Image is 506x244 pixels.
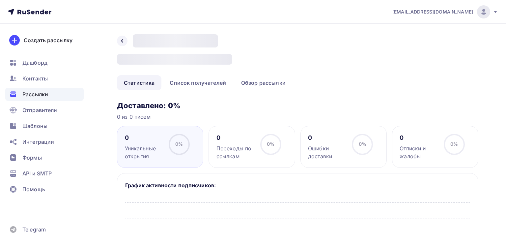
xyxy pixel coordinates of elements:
[175,141,183,147] span: 0%
[22,169,52,177] span: API и SMTP
[22,122,47,130] span: Шаблоны
[308,134,346,142] div: 0
[5,151,84,164] a: Формы
[22,106,57,114] span: Отправители
[125,181,470,189] h5: График активности подписчиков:
[216,144,254,160] div: Переходы по ссылкам
[163,75,233,90] a: Список получателей
[5,56,84,69] a: Дашборд
[22,185,45,193] span: Помощь
[392,5,498,18] a: [EMAIL_ADDRESS][DOMAIN_NAME]
[5,119,84,133] a: Шаблоны
[22,75,48,82] span: Контакты
[450,141,458,147] span: 0%
[117,101,478,110] h3: Доставлено: 0%
[234,75,293,90] a: Обзор рассылки
[22,138,54,146] span: Интеграции
[22,154,42,162] span: Формы
[125,134,163,142] div: 0
[5,104,84,117] a: Отправители
[5,72,84,85] a: Контакты
[117,75,161,90] a: Статистика
[5,88,84,101] a: Рассылки
[117,113,478,121] div: 0 из 0 писем
[22,226,46,233] span: Telegram
[308,144,346,160] div: Ошибки доставки
[24,36,72,44] div: Создать рассылку
[125,144,163,160] div: Уникальные открытия
[400,144,437,160] div: Отписки и жалобы
[400,134,437,142] div: 0
[359,141,366,147] span: 0%
[22,90,48,98] span: Рассылки
[267,141,274,147] span: 0%
[392,9,473,15] span: [EMAIL_ADDRESS][DOMAIN_NAME]
[216,134,254,142] div: 0
[22,59,47,67] span: Дашборд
